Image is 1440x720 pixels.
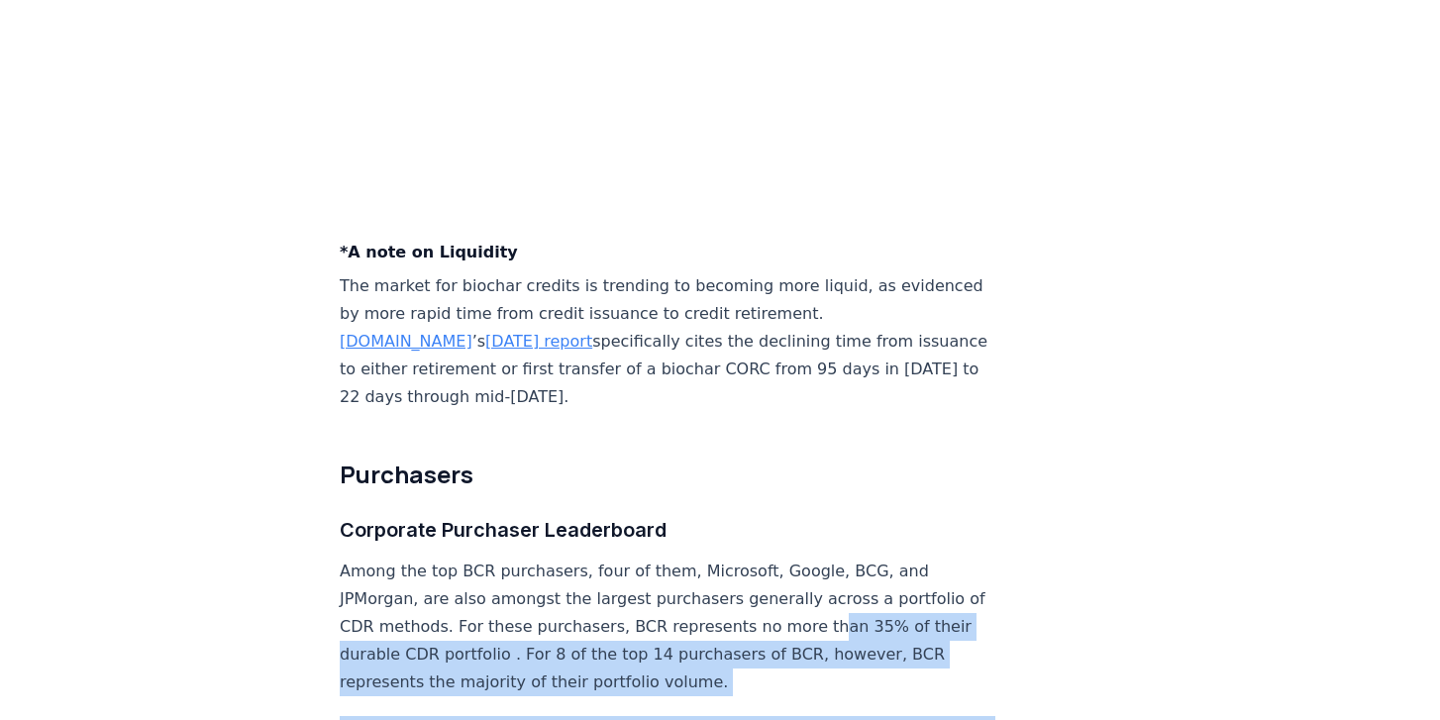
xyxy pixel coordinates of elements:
h2: Purchasers [340,459,995,490]
h4: *A note on Liquidity [340,241,995,264]
a: [DATE] report [485,332,592,351]
a: [DOMAIN_NAME] [340,332,472,351]
p: The market for biochar credits is trending to becoming more liquid, as evidenced by more rapid ti... [340,272,995,411]
h3: Corporate Purchaser Leaderboard [340,514,995,546]
p: Among the top BCR purchasers, four of them, Microsoft, Google, BCG, and JPMorgan, are also amongs... [340,558,995,696]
